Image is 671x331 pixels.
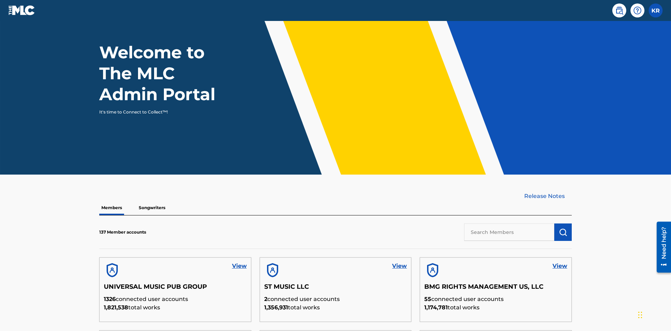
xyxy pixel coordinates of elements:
input: Search Members [464,223,554,241]
h5: BMG RIGHTS MANAGEMENT US, LLC [424,283,567,295]
h5: ST MUSIC LLC [264,283,407,295]
a: View [553,262,567,270]
div: Drag [638,304,642,325]
a: Public Search [612,3,626,17]
span: 1,821,538 [104,304,128,311]
h5: UNIVERSAL MUSIC PUB GROUP [104,283,247,295]
div: Help [630,3,644,17]
div: User Menu [649,3,663,17]
a: View [232,262,247,270]
p: Songwriters [137,200,167,215]
iframe: Resource Center [651,219,671,276]
p: total works [104,303,247,312]
img: account [424,262,441,279]
a: Release Notes [524,192,572,200]
a: View [392,262,407,270]
img: search [615,6,623,15]
img: account [104,262,121,279]
iframe: Chat Widget [636,297,671,331]
p: total works [424,303,567,312]
span: 1326 [104,296,116,302]
p: connected user accounts [264,295,407,303]
span: 55 [424,296,431,302]
span: 1,174,781 [424,304,448,311]
p: connected user accounts [424,295,567,303]
h1: Welcome to The MLC Admin Portal [99,42,230,105]
img: MLC Logo [8,5,35,15]
span: 2 [264,296,267,302]
p: 137 Member accounts [99,229,146,235]
span: 1,356,931 [264,304,288,311]
img: help [633,6,642,15]
p: It's time to Connect to Collect™! [99,109,221,115]
p: total works [264,303,407,312]
p: Members [99,200,124,215]
p: connected user accounts [104,295,247,303]
img: account [264,262,281,279]
img: Search Works [559,228,567,236]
